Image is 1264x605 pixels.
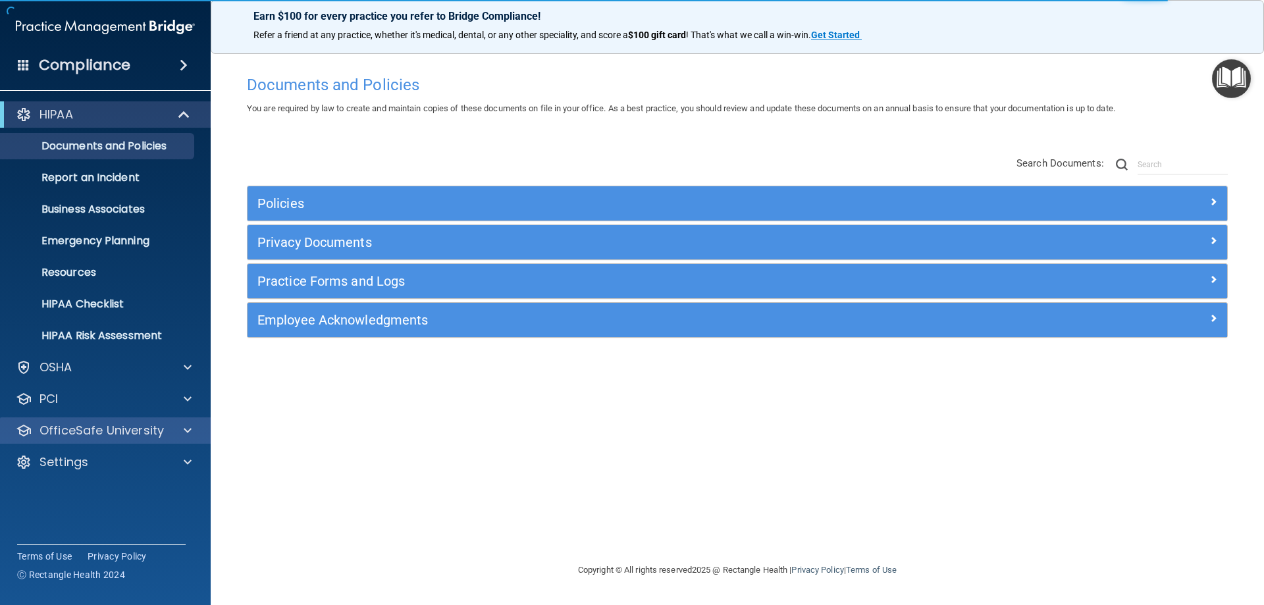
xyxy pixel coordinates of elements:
p: Emergency Planning [9,234,188,248]
span: ! That's what we call a win-win. [686,30,811,40]
a: OfficeSafe University [16,423,192,438]
a: Terms of Use [846,565,897,575]
a: Policies [257,193,1217,214]
a: Employee Acknowledgments [257,309,1217,330]
p: Settings [39,454,88,470]
p: Documents and Policies [9,140,188,153]
p: HIPAA Risk Assessment [9,329,188,342]
h4: Documents and Policies [247,76,1228,93]
p: OfficeSafe University [39,423,164,438]
p: Resources [9,266,188,279]
button: Open Resource Center [1212,59,1251,98]
img: ic-search.3b580494.png [1116,159,1128,171]
input: Search [1138,155,1228,174]
span: You are required by law to create and maintain copies of these documents on file in your office. ... [247,103,1115,113]
a: OSHA [16,359,192,375]
p: PCI [39,391,58,407]
a: Settings [16,454,192,470]
h5: Privacy Documents [257,235,972,250]
p: HIPAA [39,107,73,122]
p: Business Associates [9,203,188,216]
h5: Employee Acknowledgments [257,313,972,327]
span: Refer a friend at any practice, whether it's medical, dental, or any other speciality, and score a [253,30,628,40]
a: Privacy Documents [257,232,1217,253]
p: OSHA [39,359,72,375]
a: HIPAA [16,107,191,122]
p: HIPAA Checklist [9,298,188,311]
a: Get Started [811,30,862,40]
h5: Policies [257,196,972,211]
span: Search Documents: [1016,157,1104,169]
p: Earn $100 for every practice you refer to Bridge Compliance! [253,10,1221,22]
h4: Compliance [39,56,130,74]
a: Privacy Policy [88,550,147,563]
a: Practice Forms and Logs [257,271,1217,292]
span: Ⓒ Rectangle Health 2024 [17,568,125,581]
strong: Get Started [811,30,860,40]
a: Privacy Policy [791,565,843,575]
a: Terms of Use [17,550,72,563]
div: Copyright © All rights reserved 2025 @ Rectangle Health | | [497,549,978,591]
a: PCI [16,391,192,407]
strong: $100 gift card [628,30,686,40]
img: PMB logo [16,14,195,40]
h5: Practice Forms and Logs [257,274,972,288]
p: Report an Incident [9,171,188,184]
